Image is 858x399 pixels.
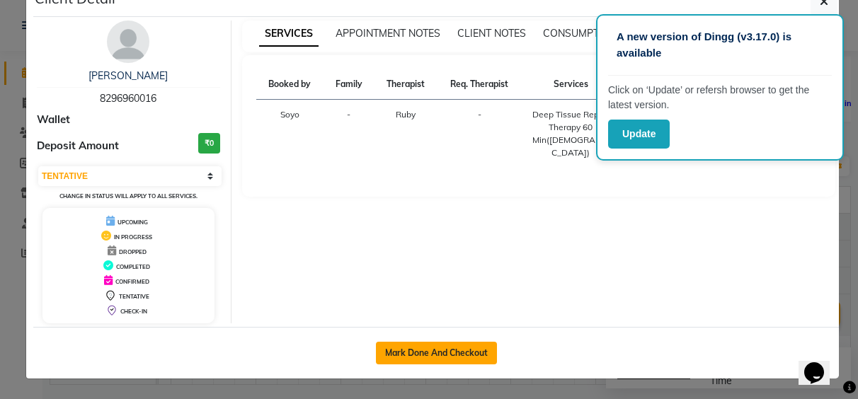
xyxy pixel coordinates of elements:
[116,263,150,270] span: COMPLETED
[799,342,844,385] iframe: chat widget
[457,27,526,40] span: CLIENT NOTES
[115,278,149,285] span: CONFIRMED
[107,21,149,63] img: avatar
[374,69,437,100] th: Therapist
[396,109,416,120] span: Ruby
[37,112,70,128] span: Wallet
[256,69,324,100] th: Booked by
[324,69,374,100] th: Family
[336,27,440,40] span: APPOINTMENT NOTES
[617,29,823,61] p: A new version of Dingg (v3.17.0) is available
[259,21,319,47] span: SERVICES
[118,219,148,226] span: UPCOMING
[437,69,522,100] th: Req. Therapist
[522,69,619,100] th: Services
[198,133,220,154] h3: ₹0
[100,92,156,105] span: 8296960016
[531,108,611,159] div: Deep Tissue Repair Therapy 60 Min([DEMOGRAPHIC_DATA])
[324,100,374,168] td: -
[88,69,168,82] a: [PERSON_NAME]
[256,100,324,168] td: Soyo
[437,100,522,168] td: -
[376,342,497,364] button: Mark Done And Checkout
[543,27,617,40] span: CONSUMPTION
[608,83,832,112] p: Click on ‘Update’ or refersh browser to get the latest version.
[37,138,119,154] span: Deposit Amount
[608,120,670,149] button: Update
[119,293,149,300] span: TENTATIVE
[120,308,147,315] span: CHECK-IN
[119,248,147,255] span: DROPPED
[114,233,152,241] span: IN PROGRESS
[59,192,198,199] small: Change in status will apply to all services.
